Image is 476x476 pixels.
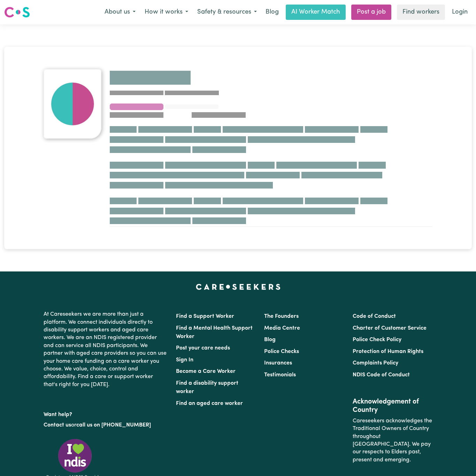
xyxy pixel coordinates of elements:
[264,360,292,366] a: Insurances
[176,381,238,394] a: Find a disability support worker
[353,325,427,331] a: Charter of Customer Service
[76,422,151,428] a: call us on [PHONE_NUMBER]
[44,422,71,428] a: Contact us
[44,419,168,432] p: or
[264,372,296,378] a: Testimonials
[264,314,299,319] a: The Founders
[176,369,236,374] a: Become a Care Worker
[448,5,472,20] a: Login
[4,6,30,18] img: Careseekers logo
[353,398,432,414] h2: Acknowledgement of Country
[44,308,168,391] p: At Careseekers we are more than just a platform. We connect individuals directly to disability su...
[353,372,410,378] a: NDIS Code of Conduct
[264,337,276,343] a: Blog
[176,401,243,406] a: Find an aged care worker
[353,337,401,343] a: Police Check Policy
[353,414,432,467] p: Careseekers acknowledges the Traditional Owners of Country throughout [GEOGRAPHIC_DATA]. We pay o...
[353,314,396,319] a: Code of Conduct
[264,349,299,354] a: Police Checks
[264,325,300,331] a: Media Centre
[140,5,193,20] button: How it works
[100,5,140,20] button: About us
[353,360,398,366] a: Complaints Policy
[4,4,30,20] a: Careseekers logo
[193,5,261,20] button: Safety & resources
[353,349,423,354] a: Protection of Human Rights
[176,325,253,339] a: Find a Mental Health Support Worker
[176,314,234,319] a: Find a Support Worker
[44,408,168,419] p: Want help?
[286,5,346,20] a: AI Worker Match
[176,357,193,363] a: Sign In
[261,5,283,20] a: Blog
[196,284,281,290] a: Careseekers home page
[397,5,445,20] a: Find workers
[351,5,391,20] a: Post a job
[176,345,230,351] a: Post your care needs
